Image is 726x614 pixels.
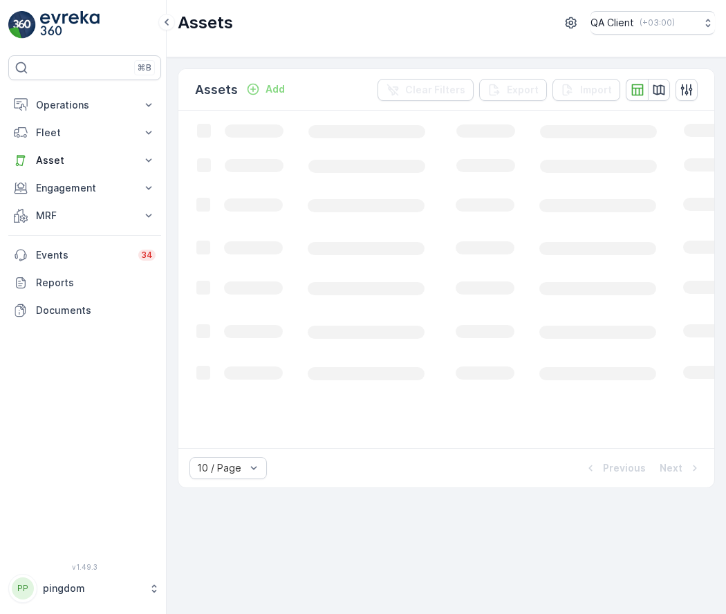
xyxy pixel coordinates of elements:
[552,79,620,101] button: Import
[590,11,715,35] button: QA Client(+03:00)
[36,181,133,195] p: Engagement
[590,16,634,30] p: QA Client
[36,304,156,317] p: Documents
[36,209,133,223] p: MRF
[36,98,133,112] p: Operations
[507,83,539,97] p: Export
[8,119,161,147] button: Fleet
[658,460,703,476] button: Next
[12,577,34,599] div: PP
[640,17,675,28] p: ( +03:00 )
[378,79,474,101] button: Clear Filters
[138,62,151,73] p: ⌘B
[178,12,233,34] p: Assets
[8,269,161,297] a: Reports
[36,153,133,167] p: Asset
[8,563,161,571] span: v 1.49.3
[8,297,161,324] a: Documents
[36,126,133,140] p: Fleet
[8,241,161,269] a: Events34
[582,460,647,476] button: Previous
[8,11,36,39] img: logo
[8,202,161,230] button: MRF
[479,79,547,101] button: Export
[580,83,612,97] p: Import
[603,461,646,475] p: Previous
[241,81,290,97] button: Add
[43,582,142,595] p: pingdom
[660,461,682,475] p: Next
[40,11,100,39] img: logo_light-DOdMpM7g.png
[141,250,153,261] p: 34
[405,83,465,97] p: Clear Filters
[8,91,161,119] button: Operations
[266,82,285,96] p: Add
[8,174,161,202] button: Engagement
[36,276,156,290] p: Reports
[8,574,161,603] button: PPpingdom
[195,80,238,100] p: Assets
[8,147,161,174] button: Asset
[36,248,130,262] p: Events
